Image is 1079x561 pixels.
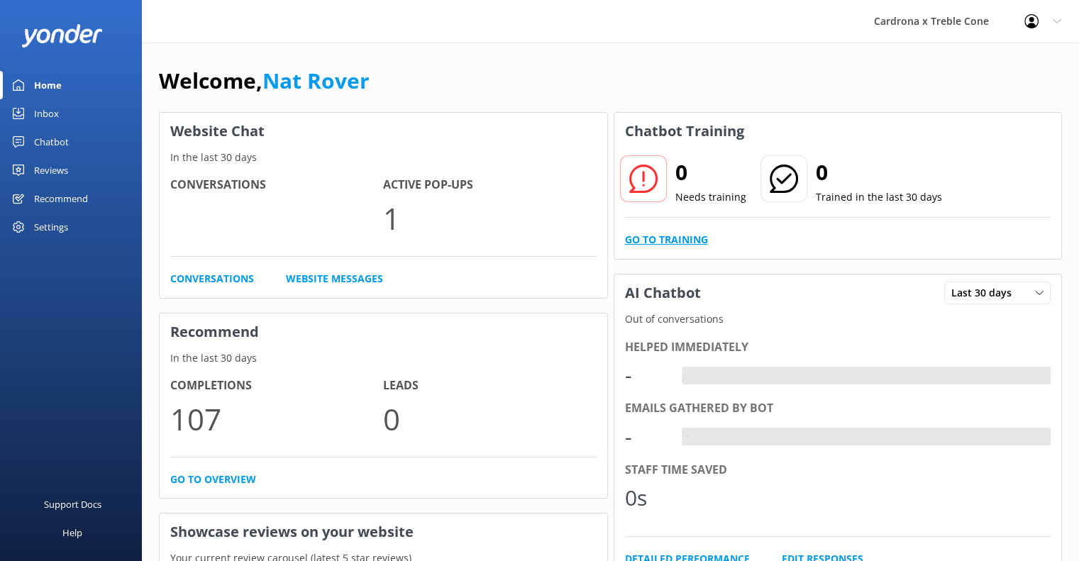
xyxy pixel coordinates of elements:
h3: Showcase reviews on your website [160,513,607,550]
p: In the last 30 days [160,150,607,165]
h3: Recommend [160,313,607,350]
h4: Leads [383,377,596,395]
div: Settings [34,213,68,241]
div: Support Docs [44,490,101,518]
div: Home [34,71,62,99]
div: - [625,420,668,454]
a: Website Messages [286,271,383,287]
p: Out of conversations [614,311,1062,327]
span: Last 30 days [951,285,1020,301]
p: In the last 30 days [160,350,607,366]
h3: Chatbot Training [614,113,755,150]
p: 1 [383,194,596,242]
p: 107 [170,395,383,443]
a: Go to Training [625,232,708,248]
div: Inbox [34,99,59,128]
a: Nat Rover [262,66,370,95]
div: Chatbot [34,128,69,156]
div: Emails gathered by bot [625,399,1051,418]
a: Conversations [170,271,254,287]
p: Needs training [675,189,746,205]
p: 0 [383,395,596,443]
h4: Completions [170,377,383,395]
div: Help [62,518,82,547]
h3: Website Chat [160,113,607,150]
div: Helped immediately [625,338,1051,357]
div: 0s [625,481,668,515]
div: Staff time saved [625,461,1051,479]
h1: Welcome, [159,64,370,98]
img: yonder-white-logo.png [21,24,103,48]
h4: Conversations [170,176,383,194]
h3: AI Chatbot [614,274,712,311]
a: Go to overview [170,472,256,487]
p: Trained in the last 30 days [816,189,942,205]
h4: Active Pop-ups [383,176,596,194]
h2: 0 [675,155,746,189]
h2: 0 [816,155,942,189]
div: - [682,367,692,385]
div: Reviews [34,156,68,184]
div: - [682,428,692,446]
div: Recommend [34,184,88,213]
div: - [625,358,668,392]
